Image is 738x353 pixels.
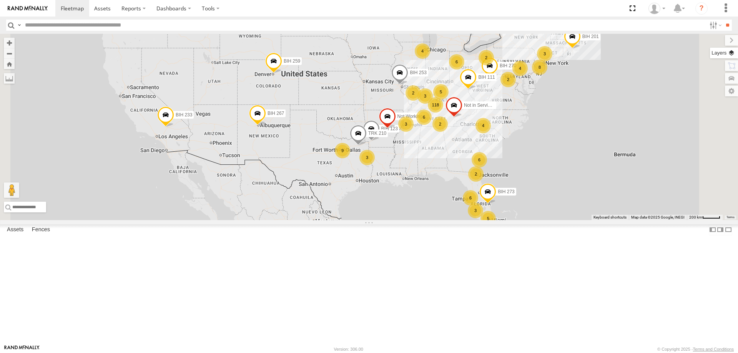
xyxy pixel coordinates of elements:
div: 3 [417,88,433,104]
span: Not Working [397,114,423,119]
span: BIH 270 [500,63,516,68]
div: 3 [359,150,375,165]
button: Drag Pegman onto the map to open Street View [4,182,19,198]
span: BIH 259 [284,58,300,64]
span: BIH 253 [410,70,426,75]
div: 9 [335,143,350,158]
div: 4 [512,61,528,76]
button: Keyboard shortcuts [593,215,627,220]
div: 2 [406,85,421,101]
span: BIH 273 [498,189,514,194]
div: 6 [472,152,487,167]
a: Visit our Website [4,345,40,353]
button: Zoom out [4,48,15,59]
div: 5 [433,84,449,99]
div: 5 [480,211,496,226]
img: rand-logo.svg [8,6,48,11]
a: Terms and Conditions [693,347,734,351]
label: Map Settings [725,86,738,96]
span: BIH 123 [381,126,398,131]
label: Dock Summary Table to the Right [716,224,724,235]
label: Search Filter Options [706,20,723,31]
span: 200 km [689,215,702,219]
div: 6 [449,54,464,70]
div: 118 [428,97,443,113]
div: 2 [500,72,516,87]
i: ? [695,2,708,15]
span: BIH 111 [478,75,495,80]
div: 3 [398,116,414,132]
div: 2 [468,166,484,182]
label: Measure [4,73,15,84]
div: 2 [432,116,448,132]
div: 2 [479,50,494,65]
button: Zoom in [4,38,15,48]
label: Fences [28,224,54,235]
button: Zoom Home [4,59,15,69]
a: Terms (opens in new tab) [726,216,735,219]
div: 3 [537,46,552,61]
label: Assets [3,224,27,235]
label: Dock Summary Table to the Left [709,224,716,235]
label: Hide Summary Table [725,224,732,235]
div: 6 [463,190,478,206]
div: 4 [475,118,491,133]
div: Nele . [646,3,668,14]
span: Not in Service [GEOGRAPHIC_DATA] [464,102,542,108]
span: TRK 210 [368,131,386,136]
span: Map data ©2025 Google, INEGI [631,215,685,219]
button: Map Scale: 200 km per 43 pixels [687,215,723,220]
div: 8 [532,60,547,75]
span: BIH 233 [176,112,192,118]
div: 3 [468,203,483,218]
label: Search Query [16,20,22,31]
span: BIH 201 [582,33,599,39]
span: BIH 267 [268,110,284,116]
div: 6 [416,109,432,125]
div: 4 [415,43,430,59]
div: Version: 306.00 [334,347,363,351]
div: © Copyright 2025 - [657,347,734,351]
